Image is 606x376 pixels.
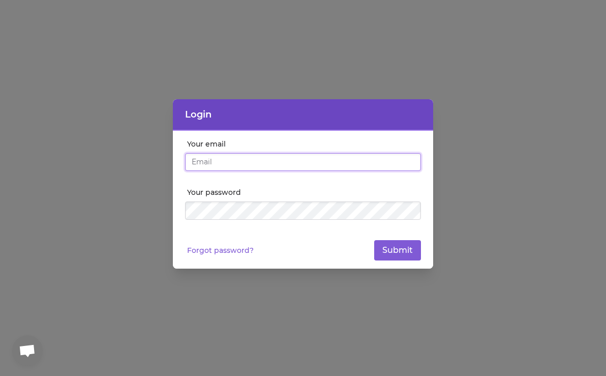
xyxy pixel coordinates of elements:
input: Email [185,153,421,171]
header: Login [173,99,433,131]
label: Your email [187,139,421,149]
label: Your password [187,187,421,197]
button: Submit [374,240,421,261]
div: Open chat [12,335,43,366]
a: Forgot password? [187,245,254,255]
